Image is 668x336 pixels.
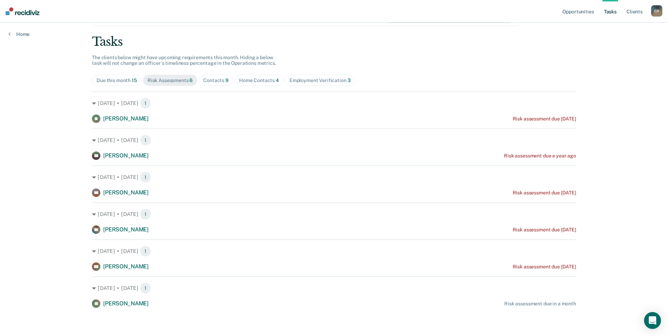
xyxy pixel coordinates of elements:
div: Risk assessment due [DATE] [513,190,576,196]
span: 15 [132,77,137,83]
div: Risk assessment due [DATE] [513,264,576,270]
div: [DATE] • [DATE] 1 [92,282,576,294]
span: [PERSON_NAME] [103,263,149,270]
img: Recidiviz [6,7,39,15]
div: Employment Verification [289,77,351,83]
div: [DATE] • [DATE] 1 [92,209,576,220]
div: [DATE] • [DATE] 1 [92,245,576,257]
div: [DATE] • [DATE] 1 [92,98,576,109]
div: [DATE] • [DATE] 1 [92,135,576,146]
div: Risk Assessments [148,77,193,83]
span: 1 [140,98,151,109]
div: Risk assessment due a year ago [504,153,576,159]
span: 4 [276,77,279,83]
span: 1 [140,135,151,146]
span: [PERSON_NAME] [103,189,149,196]
div: Tasks [92,35,576,49]
div: Open Intercom Messenger [644,312,661,329]
div: Risk assessment due [DATE] [513,227,576,233]
div: C R [651,5,662,17]
span: 1 [140,245,151,257]
div: Due this month [96,77,137,83]
span: 3 [348,77,351,83]
div: Risk assessment due [DATE] [513,116,576,122]
span: [PERSON_NAME] [103,152,149,159]
div: Home Contacts [239,77,279,83]
span: 9 [225,77,229,83]
div: [DATE] • [DATE] 1 [92,172,576,183]
span: 1 [140,209,151,220]
div: Risk assessment due in a month [504,301,576,307]
span: The clients below might have upcoming requirements this month. Hiding a below task will not chang... [92,55,276,66]
span: [PERSON_NAME] [103,300,149,307]
div: Contacts [203,77,229,83]
span: 1 [140,282,151,294]
span: [PERSON_NAME] [103,115,149,122]
span: 6 [189,77,193,83]
span: [PERSON_NAME] [103,226,149,233]
span: 1 [140,172,151,183]
a: Home [8,31,30,37]
button: CR [651,5,662,17]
